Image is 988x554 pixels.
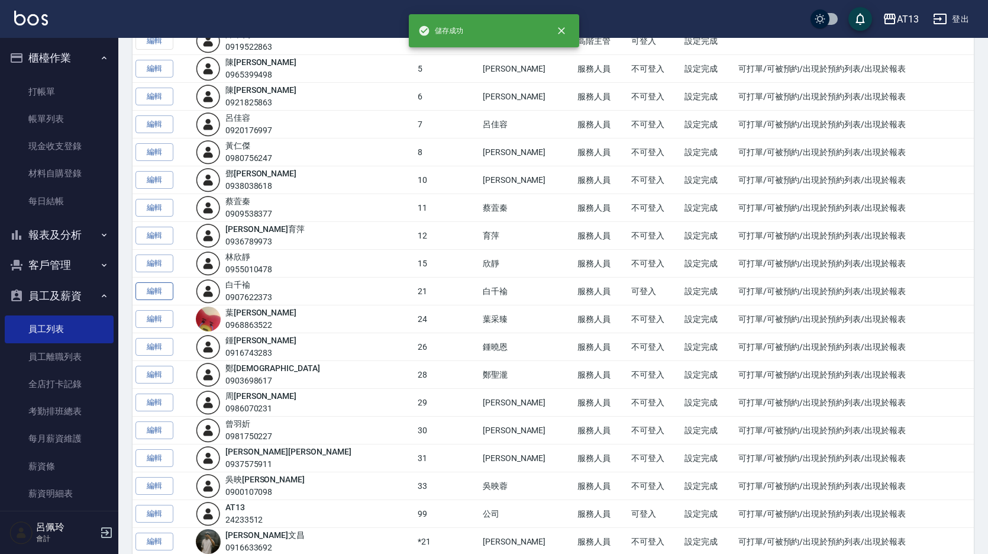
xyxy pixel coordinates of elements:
[574,111,628,138] td: 服務人員
[196,390,221,415] img: user-login-man-human-body-mobile-person-512.png
[480,83,574,111] td: [PERSON_NAME]
[36,521,96,533] h5: 呂佩玲
[225,69,296,81] div: 0965399498
[415,417,480,445] td: 30
[5,371,114,398] a: 全店打卡記錄
[735,389,974,417] td: 可打單/可被預約/出現於預約列表/出現於報表
[628,389,682,417] td: 不可登入
[628,83,682,111] td: 不可登入
[225,347,296,359] div: 0916743283
[574,472,628,500] td: 服務人員
[574,222,628,250] td: 服務人員
[628,500,682,528] td: 可登入
[574,83,628,111] td: 服務人員
[196,140,221,165] img: user-login-man-human-body-mobile-person-512.png
[225,458,351,471] div: 0937575911
[682,27,735,55] td: 設定完成
[5,220,114,250] button: 報表及分析
[225,402,296,415] div: 0986070231
[196,362,221,387] img: user-login-man-human-body-mobile-person-512.png
[878,7,924,31] button: AT13
[480,417,574,445] td: [PERSON_NAME]
[735,361,974,389] td: 可打單/可被預約/出現於預約列表/出現於報表
[196,56,221,81] img: user-login-man-human-body-mobile-person-512.png
[628,250,682,278] td: 不可登入
[415,222,480,250] td: 12
[36,533,96,544] p: 會計
[135,115,173,134] a: 編輯
[418,25,463,37] span: 儲存成功
[225,263,273,276] div: 0955010478
[9,521,33,545] img: Person
[682,250,735,278] td: 設定完成
[628,111,682,138] td: 不可登入
[682,361,735,389] td: 設定完成
[5,425,114,452] a: 每月薪資維護
[5,398,114,425] a: 考勤排班總表
[135,143,173,162] a: 編輯
[135,227,173,245] a: 編輯
[196,279,221,304] img: user-login-man-human-body-mobile-person-512.png
[196,223,221,248] img: user-login-man-human-body-mobile-person-512.png
[225,447,351,456] a: [PERSON_NAME][PERSON_NAME]
[225,197,250,206] a: 蔡萓秦
[480,250,574,278] td: 欣靜
[682,472,735,500] td: 設定完成
[196,474,221,498] img: user-login-man-human-body-mobile-person-512.png
[225,530,305,540] a: [PERSON_NAME]文昌
[682,278,735,305] td: 設定完成
[682,333,735,361] td: 設定完成
[628,138,682,166] td: 不可登入
[415,361,480,389] td: 28
[225,419,250,429] a: 曾羽妡
[196,334,221,359] img: user-login-man-human-body-mobile-person-512.png
[225,503,245,512] a: AT13
[14,11,48,25] img: Logo
[225,152,273,165] div: 0980756247
[628,361,682,389] td: 不可登入
[548,18,574,44] button: close
[225,514,263,526] div: 24233512
[5,507,114,534] a: 薪資轉帳明細
[480,500,574,528] td: 公司
[682,111,735,138] td: 設定完成
[848,7,872,31] button: save
[928,8,974,30] button: 登出
[415,500,480,528] td: 99
[225,141,250,150] a: 黃仁傑
[225,224,305,234] a: [PERSON_NAME]育萍
[682,55,735,83] td: 設定完成
[480,361,574,389] td: 鄭聖瀧
[225,486,305,498] div: 0900107098
[225,113,250,123] a: 呂佳容
[628,333,682,361] td: 不可登入
[628,194,682,222] td: 不可登入
[480,472,574,500] td: 吳映蓉
[682,445,735,472] td: 設定完成
[135,310,173,328] a: 編輯
[628,55,682,83] td: 不可登入
[415,111,480,138] td: 7
[628,305,682,333] td: 不可登入
[225,180,296,192] div: 0938038618
[196,418,221,443] img: user-login-man-human-body-mobile-person-512.png
[735,194,974,222] td: 可打單/可被預約/出現於預約列表/出現於報表
[735,278,974,305] td: 可打單/可被預約/出現於預約列表/出現於報表
[735,111,974,138] td: 可打單/可被預約/出現於預約列表/出現於報表
[480,194,574,222] td: 蔡萓秦
[480,305,574,333] td: 葉采臻
[135,505,173,523] a: 編輯
[735,305,974,333] td: 可打單/可被預約/出現於預約列表/出現於報表
[735,250,974,278] td: 可打單/可被預約/出現於預約列表/出現於報表
[225,208,273,220] div: 0909538377
[225,336,296,345] a: 鍾[PERSON_NAME]
[196,501,221,526] img: user-login-man-human-body-mobile-person-512.png
[415,166,480,194] td: 10
[480,55,574,83] td: [PERSON_NAME]
[415,445,480,472] td: 31
[196,446,221,471] img: user-login-man-human-body-mobile-person-512.png
[628,278,682,305] td: 可登入
[628,445,682,472] td: 不可登入
[574,500,628,528] td: 服務人員
[135,60,173,78] a: 編輯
